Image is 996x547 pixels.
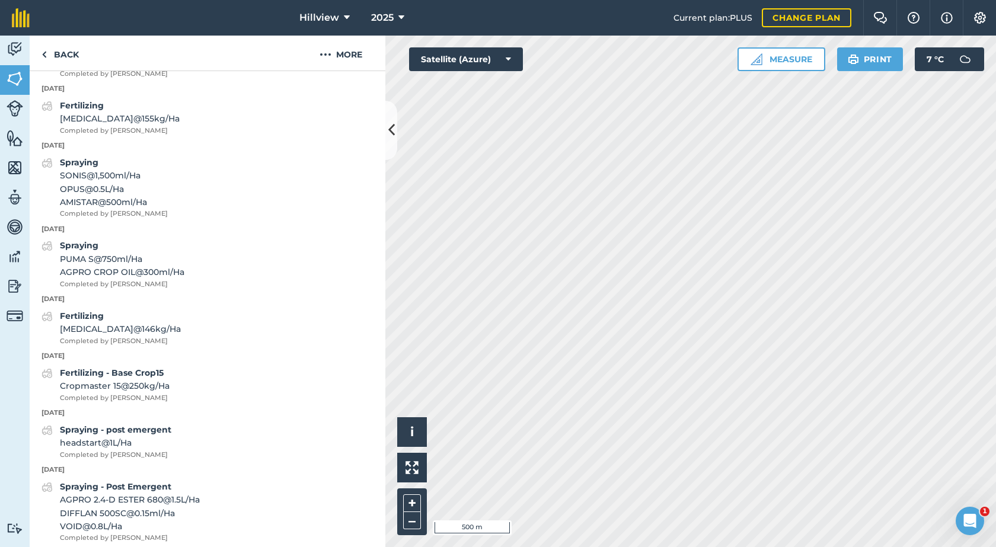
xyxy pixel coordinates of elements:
[41,423,171,460] a: Spraying - post emergentheadstart@1L/HaCompleted by [PERSON_NAME]
[41,423,53,437] img: svg+xml;base64,PD94bWwgdmVyc2lvbj0iMS4wIiBlbmNvZGluZz0idXRmLTgiPz4KPCEtLSBHZW5lcmF0b3I6IEFkb2JlIE...
[41,239,53,253] img: svg+xml;base64,PD94bWwgdmVyc2lvbj0iMS4wIiBlbmNvZGluZz0idXRmLTgiPz4KPCEtLSBHZW5lcmF0b3I6IEFkb2JlIE...
[60,183,168,196] span: OPUS @ 0.5 L / Ha
[7,523,23,534] img: svg+xml;base64,PD94bWwgdmVyc2lvbj0iMS4wIiBlbmNvZGluZz0idXRmLTgiPz4KPCEtLSBHZW5lcmF0b3I6IEFkb2JlIE...
[738,47,825,71] button: Measure
[320,47,331,62] img: svg+xml;base64,PHN2ZyB4bWxucz0iaHR0cDovL3d3dy53My5vcmcvMjAwMC9zdmciIHdpZHRoPSIyMCIgaGVpZ2h0PSIyNC...
[60,379,170,392] span: Cropmaster 15 @ 250 kg / Ha
[956,507,984,535] iframe: Intercom live chat
[7,218,23,236] img: svg+xml;base64,PD94bWwgdmVyc2lvbj0iMS4wIiBlbmNvZGluZz0idXRmLTgiPz4KPCEtLSBHZW5lcmF0b3I6IEFkb2JlIE...
[41,309,181,346] a: Fertilizing[MEDICAL_DATA]@146kg/HaCompleted by [PERSON_NAME]
[60,169,168,182] span: SONIS @ 1,500 ml / Ha
[60,311,104,321] strong: Fertilizing
[7,100,23,117] img: svg+xml;base64,PD94bWwgdmVyc2lvbj0iMS4wIiBlbmNvZGluZz0idXRmLTgiPz4KPCEtLSBHZW5lcmF0b3I6IEFkb2JlIE...
[30,465,385,475] p: [DATE]
[60,520,200,533] span: VOID @ 0.8 L / Ha
[60,450,171,460] span: Completed by [PERSON_NAME]
[7,277,23,295] img: svg+xml;base64,PD94bWwgdmVyc2lvbj0iMS4wIiBlbmNvZGluZz0idXRmLTgiPz4KPCEtLSBHZW5lcmF0b3I6IEFkb2JlIE...
[60,100,104,111] strong: Fertilizing
[60,393,170,404] span: Completed by [PERSON_NAME]
[915,47,984,71] button: 7 °C
[60,507,200,520] span: DIFFLAN 500SC @ 0.15 ml / Ha
[41,99,180,136] a: Fertilizing[MEDICAL_DATA]@155kg/HaCompleted by [PERSON_NAME]
[41,156,168,219] a: SprayingSONIS@1,500ml/HaOPUS@0.5L/HaAMISTAR@500ml/HaCompleted by [PERSON_NAME]
[60,322,181,335] span: [MEDICAL_DATA] @ 146 kg / Ha
[60,196,168,209] span: AMISTAR @ 500 ml / Ha
[406,461,419,474] img: Four arrows, one pointing top left, one top right, one bottom right and the last bottom left
[60,240,98,251] strong: Spraying
[60,279,184,290] span: Completed by [PERSON_NAME]
[41,156,53,170] img: svg+xml;base64,PD94bWwgdmVyc2lvbj0iMS4wIiBlbmNvZGluZz0idXRmLTgiPz4KPCEtLSBHZW5lcmF0b3I6IEFkb2JlIE...
[41,366,53,380] img: svg+xml;base64,PD94bWwgdmVyc2lvbj0iMS4wIiBlbmNvZGluZz0idXRmLTgiPz4KPCEtLSBHZW5lcmF0b3I6IEFkb2JlIE...
[30,36,91,71] a: Back
[41,99,53,113] img: svg+xml;base64,PD94bWwgdmVyc2lvbj0iMS4wIiBlbmNvZGluZz0idXRmLTgiPz4KPCEtLSBHZW5lcmF0b3I6IEFkb2JlIE...
[941,11,953,25] img: svg+xml;base64,PHN2ZyB4bWxucz0iaHR0cDovL3d3dy53My5vcmcvMjAwMC9zdmciIHdpZHRoPSIxNyIgaGVpZ2h0PSIxNy...
[296,36,385,71] button: More
[41,366,170,403] a: Fertilizing - Base Crop15Cropmaster 15@250kg/HaCompleted by [PERSON_NAME]
[60,336,181,347] span: Completed by [PERSON_NAME]
[906,12,921,24] img: A question mark icon
[60,493,200,506] span: AGPRO 2.4-D ESTER 680 @ 1.5 L / Ha
[30,224,385,235] p: [DATE]
[60,424,171,435] strong: Spraying - post emergent
[7,129,23,147] img: svg+xml;base64,PHN2ZyB4bWxucz0iaHR0cDovL3d3dy53My5vcmcvMjAwMC9zdmciIHdpZHRoPSI1NiIgaGVpZ2h0PSI2MC...
[973,12,987,24] img: A cog icon
[41,309,53,324] img: svg+xml;base64,PD94bWwgdmVyc2lvbj0iMS4wIiBlbmNvZGluZz0idXRmLTgiPz4KPCEtLSBHZW5lcmF0b3I6IEFkb2JlIE...
[60,112,180,125] span: [MEDICAL_DATA] @ 155 kg / Ha
[873,12,888,24] img: Two speech bubbles overlapping with the left bubble in the forefront
[30,294,385,305] p: [DATE]
[41,480,200,543] a: Spraying - Post EmergentAGPRO 2.4-D ESTER 680@1.5L/HaDIFFLAN 500SC@0.15ml/HaVOID@0.8L/HaCompleted...
[60,252,184,265] span: PUMA S @ 750 ml / Ha
[403,512,421,529] button: –
[403,494,421,512] button: +
[7,248,23,265] img: svg+xml;base64,PD94bWwgdmVyc2lvbj0iMS4wIiBlbmNvZGluZz0idXRmLTgiPz4KPCEtLSBHZW5lcmF0b3I6IEFkb2JlIE...
[7,159,23,177] img: svg+xml;base64,PHN2ZyB4bWxucz0iaHR0cDovL3d3dy53My5vcmcvMjAwMC9zdmciIHdpZHRoPSI1NiIgaGVpZ2h0PSI2MC...
[60,209,168,219] span: Completed by [PERSON_NAME]
[371,11,394,25] span: 2025
[953,47,977,71] img: svg+xml;base64,PD94bWwgdmVyc2lvbj0iMS4wIiBlbmNvZGluZz0idXRmLTgiPz4KPCEtLSBHZW5lcmF0b3I6IEFkb2JlIE...
[848,52,859,66] img: svg+xml;base64,PHN2ZyB4bWxucz0iaHR0cDovL3d3dy53My5vcmcvMjAwMC9zdmciIHdpZHRoPSIxOSIgaGVpZ2h0PSIyNC...
[60,436,171,449] span: headstart @ 1 L / Ha
[980,507,989,516] span: 1
[837,47,904,71] button: Print
[751,53,762,65] img: Ruler icon
[397,417,427,447] button: i
[7,188,23,206] img: svg+xml;base64,PD94bWwgdmVyc2lvbj0iMS4wIiBlbmNvZGluZz0idXRmLTgiPz4KPCEtLSBHZW5lcmF0b3I6IEFkb2JlIE...
[7,308,23,324] img: svg+xml;base64,PD94bWwgdmVyc2lvbj0iMS4wIiBlbmNvZGluZz0idXRmLTgiPz4KPCEtLSBHZW5lcmF0b3I6IEFkb2JlIE...
[60,265,184,279] span: AGPRO CROP OIL @ 300 ml / Ha
[41,47,47,62] img: svg+xml;base64,PHN2ZyB4bWxucz0iaHR0cDovL3d3dy53My5vcmcvMjAwMC9zdmciIHdpZHRoPSI5IiBoZWlnaHQ9IjI0Ii...
[409,47,523,71] button: Satellite (Azure)
[410,424,414,439] span: i
[12,8,30,27] img: fieldmargin Logo
[299,11,339,25] span: Hillview
[30,351,385,362] p: [DATE]
[927,47,944,71] span: 7 ° C
[30,408,385,418] p: [DATE]
[60,69,168,79] span: Completed by [PERSON_NAME]
[30,140,385,151] p: [DATE]
[7,40,23,58] img: svg+xml;base64,PD94bWwgdmVyc2lvbj0iMS4wIiBlbmNvZGluZz0idXRmLTgiPz4KPCEtLSBHZW5lcmF0b3I6IEFkb2JlIE...
[60,367,164,378] strong: Fertilizing - Base Crop15
[673,11,752,24] span: Current plan : PLUS
[60,533,200,543] span: Completed by [PERSON_NAME]
[30,84,385,94] p: [DATE]
[41,480,53,494] img: svg+xml;base64,PD94bWwgdmVyc2lvbj0iMS4wIiBlbmNvZGluZz0idXRmLTgiPz4KPCEtLSBHZW5lcmF0b3I6IEFkb2JlIE...
[60,157,98,168] strong: Spraying
[762,8,851,27] a: Change plan
[60,481,171,492] strong: Spraying - Post Emergent
[7,70,23,88] img: svg+xml;base64,PHN2ZyB4bWxucz0iaHR0cDovL3d3dy53My5vcmcvMjAwMC9zdmciIHdpZHRoPSI1NiIgaGVpZ2h0PSI2MC...
[60,126,180,136] span: Completed by [PERSON_NAME]
[41,239,184,289] a: SprayingPUMA S@750ml/HaAGPRO CROP OIL@300ml/HaCompleted by [PERSON_NAME]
